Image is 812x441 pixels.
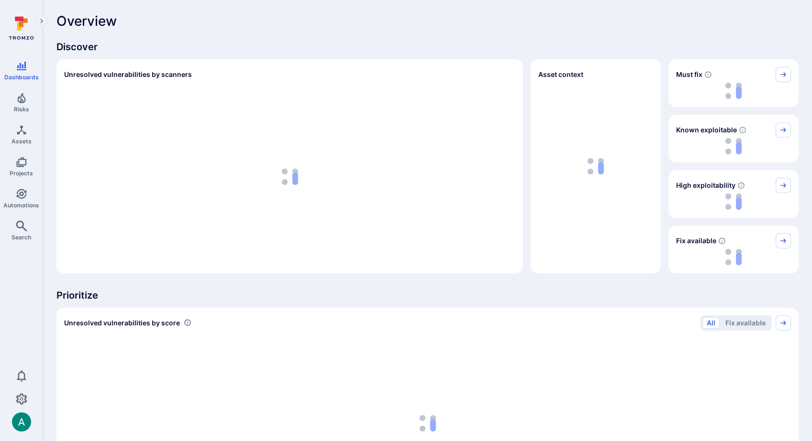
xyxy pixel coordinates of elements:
[668,115,799,162] div: Known exploitable
[56,13,117,29] span: Overview
[12,412,31,431] div: Arjan Dehar
[725,249,742,265] img: Loading...
[676,181,735,190] span: High exploitability
[676,236,716,246] span: Fix available
[737,182,745,189] svg: EPSS score ≥ 0.7
[676,248,791,266] div: loading spinner
[718,237,726,245] svg: Vulnerabilities with fix available
[668,226,799,273] div: Fix available
[56,289,799,302] span: Prioritize
[38,17,45,25] i: Expand navigation menu
[676,138,791,155] div: loading spinner
[3,202,39,209] span: Automations
[11,138,32,145] span: Assets
[56,40,799,54] span: Discover
[704,71,712,78] svg: Risk score >=40 , missed SLA
[184,318,191,328] div: Number of vulnerabilities in status 'Open' 'Triaged' and 'In process' grouped by score
[36,15,47,27] button: Expand navigation menu
[64,318,180,328] span: Unresolved vulnerabilities by score
[668,59,799,107] div: Must fix
[64,70,192,79] h2: Unresolved vulnerabilities by scanners
[14,106,29,113] span: Risks
[10,170,33,177] span: Projects
[64,88,515,266] div: loading spinner
[538,70,583,79] span: Asset context
[420,415,436,431] img: Loading...
[12,412,31,431] img: ACg8ocLSa5mPYBaXNx3eFu_EmspyJX0laNWN7cXOFirfQ7srZveEpg=s96-c
[721,317,770,329] button: Fix available
[282,169,298,185] img: Loading...
[725,83,742,99] img: Loading...
[676,70,702,79] span: Must fix
[739,126,746,134] svg: Confirmed exploitable by KEV
[702,317,720,329] button: All
[676,82,791,99] div: loading spinner
[676,193,791,210] div: loading spinner
[668,170,799,218] div: High exploitability
[11,234,31,241] span: Search
[676,125,737,135] span: Known exploitable
[725,194,742,210] img: Loading...
[725,138,742,154] img: Loading...
[4,74,39,81] span: Dashboards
